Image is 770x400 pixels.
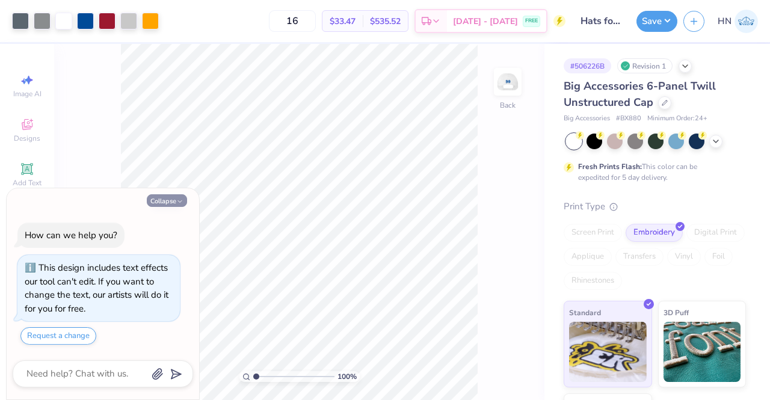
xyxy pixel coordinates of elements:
div: Revision 1 [617,58,673,73]
div: Digital Print [686,224,745,242]
img: Standard [569,322,647,382]
input: – – [269,10,316,32]
span: $535.52 [370,15,401,28]
button: Collapse [147,194,187,207]
strong: Fresh Prints Flash: [578,162,642,171]
img: Back [496,70,520,94]
span: HN [718,14,731,28]
span: 3D Puff [664,306,689,319]
button: Save [636,11,677,32]
div: Vinyl [667,248,701,266]
div: Applique [564,248,612,266]
span: [DATE] - [DATE] [453,15,518,28]
span: Big Accessories 6-Panel Twill Unstructured Cap [564,79,716,109]
div: Screen Print [564,224,622,242]
span: Standard [569,306,601,319]
div: Back [500,100,516,111]
input: Untitled Design [571,9,630,33]
span: 100 % [337,371,357,382]
span: Add Text [13,178,42,188]
img: Huda Nadeem [735,10,758,33]
a: HN [718,10,758,33]
div: Embroidery [626,224,683,242]
div: Transfers [615,248,664,266]
div: Print Type [564,200,746,214]
span: Image AI [13,89,42,99]
img: 3D Puff [664,322,741,382]
div: Rhinestones [564,272,622,290]
span: Designs [14,134,40,143]
div: How can we help you? [25,229,117,241]
span: FREE [525,17,538,25]
span: # BX880 [616,114,641,124]
div: This design includes text effects our tool can't edit. If you want to change the text, our artist... [25,262,168,315]
div: # 506226B [564,58,611,73]
button: Request a change [20,327,96,345]
div: This color can be expedited for 5 day delivery. [578,161,726,183]
div: Foil [704,248,733,266]
span: $33.47 [330,15,356,28]
span: Minimum Order: 24 + [647,114,707,124]
span: Big Accessories [564,114,610,124]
